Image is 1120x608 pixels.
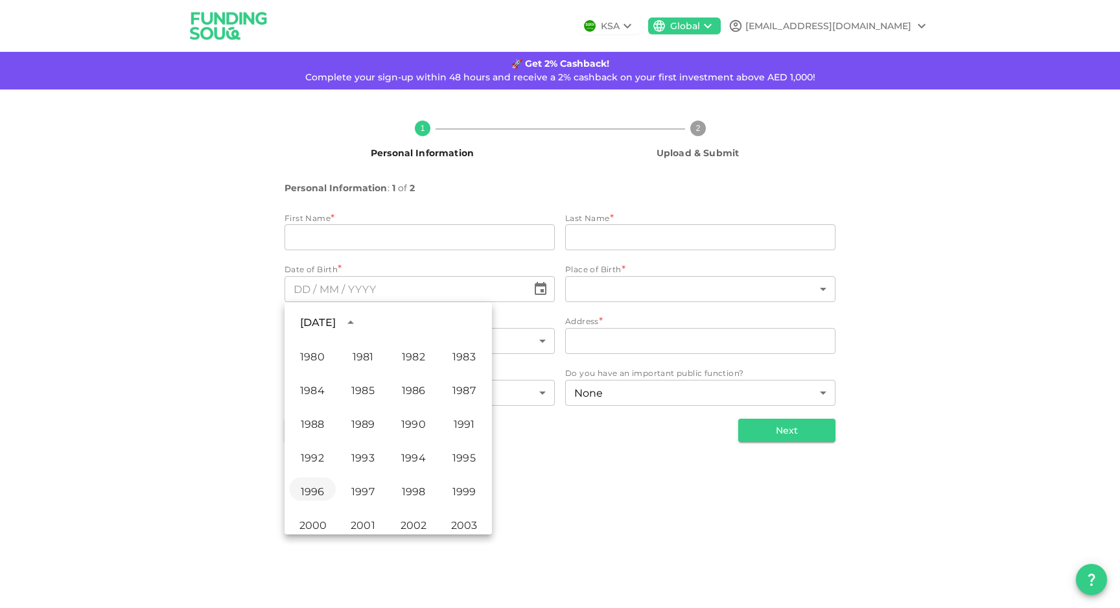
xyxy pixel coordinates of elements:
span: 2 [410,180,415,196]
span: 1 [392,180,395,196]
button: 1985 [340,377,386,400]
button: year view is open, switch to calendar view [340,312,362,334]
button: 1997 [340,478,386,501]
button: 1981 [340,343,386,366]
button: 1998 [390,478,437,501]
button: 1987 [441,377,487,400]
span: Last Name [565,213,610,223]
div: KSA [601,19,620,33]
button: question [1076,564,1107,595]
button: 2003 [441,511,487,535]
button: 1980 [289,343,336,366]
div: [DATE] [300,315,336,331]
span: Address [565,316,599,326]
div: Global [670,19,700,33]
div: importantPublicFunction [565,380,835,406]
span: Date of Birth [285,263,338,276]
button: 1988 [289,410,336,434]
text: 1 [420,124,425,133]
button: Next [738,419,835,442]
button: 2001 [340,511,386,535]
button: 1994 [390,444,437,467]
button: 1993 [340,444,386,467]
button: 1982 [390,343,437,366]
span: Personal Information [371,147,474,159]
input: firstName [285,224,555,250]
span: Upload & Submit [657,147,739,159]
button: 1984 [289,377,336,400]
button: 2000 [289,511,336,535]
span: of [398,180,407,196]
button: Choose date [528,276,554,302]
button: 1989 [340,410,386,434]
span: Personal Information [285,180,388,196]
text: 2 [695,124,700,133]
button: 1999 [441,478,487,501]
button: 1996 [289,478,336,501]
button: 1986 [390,377,437,400]
span: : [388,180,390,196]
input: lastName [565,224,835,250]
input: address.addressLine [565,328,835,354]
div: placeOfBirth [565,276,835,302]
button: 1992 [289,444,336,467]
span: Complete your sign-up within 48 hours and receive a 2% cashback on your first investment above AE... [305,71,815,83]
button: 1983 [441,343,487,366]
img: flag-sa.b9a346574cdc8950dd34b50780441f57.svg [584,20,596,32]
span: Do you have an important public function? [565,368,743,378]
button: 1995 [441,444,487,467]
span: Place of Birth [565,264,622,274]
button: 1991 [441,410,487,434]
span: First Name [285,213,331,223]
button: 1990 [390,410,437,434]
input: ⁦⁨DD⁩ / ⁨MM⁩ / ⁨YYYY⁩⁩ [285,276,528,302]
div: [EMAIL_ADDRESS][DOMAIN_NAME] [745,19,911,33]
button: 2002 [390,511,437,535]
strong: 🚀 Get 2% Cashback! [511,58,609,69]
